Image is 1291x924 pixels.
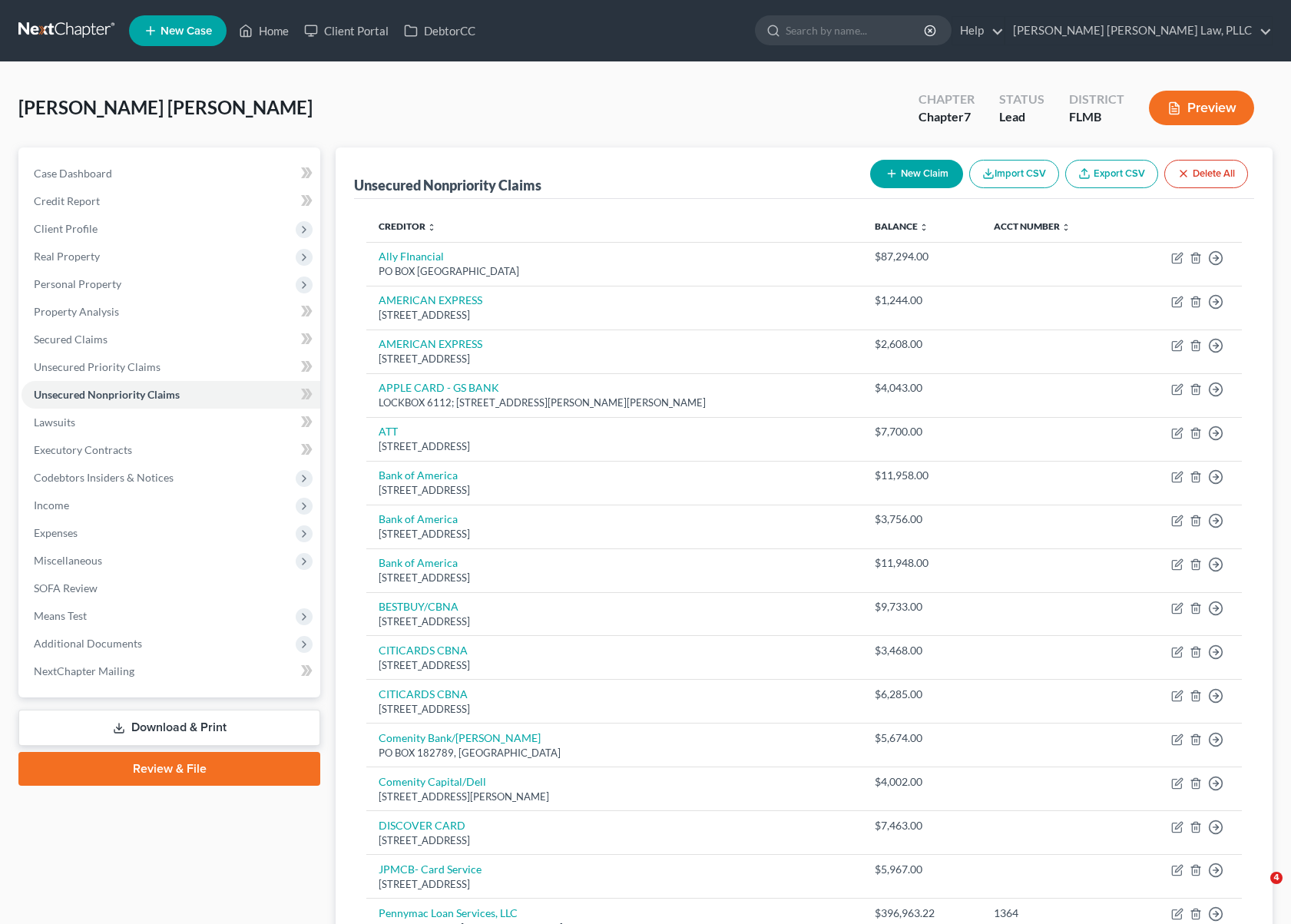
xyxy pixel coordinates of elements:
[22,409,320,436] a: Lawsuits
[1239,872,1276,909] iframe: Intercom live chat
[34,416,75,429] span: Lawsuits
[875,555,969,571] div: $11,948.00
[379,906,518,919] a: Pennymac Loan Services, LLC
[875,862,969,877] div: $5,967.00
[427,223,436,232] i: unfold_more
[952,17,1004,45] a: Help
[379,337,482,350] a: AMERICAN EXPRESS
[1164,160,1248,188] button: Delete All
[379,512,458,525] a: Bank of America
[34,637,142,650] span: Additional Documents
[379,293,482,306] a: AMERICAN EXPRESS
[22,575,320,602] a: SOFA Review
[875,424,969,439] div: $7,700.00
[379,381,499,394] a: APPLE CARD - GS BANK
[875,774,969,790] div: $4,002.00
[379,702,850,717] div: [STREET_ADDRESS]
[999,91,1044,108] div: Status
[34,609,87,622] span: Means Test
[379,527,850,541] div: [STREET_ADDRESS]
[964,109,971,124] span: 7
[231,17,296,45] a: Home
[875,336,969,352] div: $2,608.00
[919,108,975,126] div: Chapter
[999,108,1044,126] div: Lead
[875,380,969,396] div: $4,043.00
[354,176,541,194] div: Unsecured Nonpriority Claims
[34,498,69,512] span: Income
[1069,91,1124,108] div: District
[379,746,850,760] div: PO BOX 182789, [GEOGRAPHIC_DATA]
[396,17,483,45] a: DebtorCC
[34,194,100,207] span: Credit Report
[34,388,180,401] span: Unsecured Nonpriority Claims
[34,664,134,677] span: NextChapter Mailing
[1005,17,1272,45] a: [PERSON_NAME] [PERSON_NAME] Law, PLLC
[18,96,313,118] span: [PERSON_NAME] [PERSON_NAME]
[22,657,320,685] a: NextChapter Mailing
[296,17,396,45] a: Client Portal
[919,223,929,232] i: unfold_more
[875,220,929,232] a: Balance unfold_more
[969,160,1059,188] button: Import CSV
[34,471,174,484] span: Codebtors Insiders & Notices
[22,326,320,353] a: Secured Claims
[875,249,969,264] div: $87,294.00
[379,775,486,788] a: Comenity Capital/Dell
[994,906,1112,921] div: 1364
[34,526,78,539] span: Expenses
[34,222,98,235] span: Client Profile
[875,687,969,702] div: $6,285.00
[34,360,161,373] span: Unsecured Priority Claims
[875,293,969,308] div: $1,244.00
[1061,223,1071,232] i: unfold_more
[1270,872,1283,884] span: 4
[379,863,482,876] a: JPMCB- Card Service
[379,819,465,832] a: DISCOVER CARD
[379,469,458,482] a: Bank of America
[379,614,850,629] div: [STREET_ADDRESS]
[786,16,926,45] input: Search by name...
[379,687,468,700] a: CITICARDS CBNA
[1069,108,1124,126] div: FLMB
[875,468,969,483] div: $11,958.00
[379,556,458,569] a: Bank of America
[875,512,969,527] div: $3,756.00
[379,833,850,848] div: [STREET_ADDRESS]
[22,436,320,464] a: Executory Contracts
[875,906,969,921] div: $396,963.22
[34,333,108,346] span: Secured Claims
[875,818,969,833] div: $7,463.00
[875,730,969,746] div: $5,674.00
[379,308,850,323] div: [STREET_ADDRESS]
[1149,91,1254,125] button: Preview
[34,554,102,567] span: Miscellaneous
[379,425,398,438] a: ATT
[875,599,969,614] div: $9,733.00
[34,277,121,290] span: Personal Property
[379,250,444,263] a: Ally FInancial
[34,305,119,318] span: Property Analysis
[379,600,458,613] a: BESTBUY/CBNA
[161,25,212,37] span: New Case
[22,381,320,409] a: Unsecured Nonpriority Claims
[379,352,850,366] div: [STREET_ADDRESS]
[379,483,850,498] div: [STREET_ADDRESS]
[18,752,320,786] a: Review & File
[919,91,975,108] div: Chapter
[34,250,100,263] span: Real Property
[18,710,320,746] a: Download & Print
[994,220,1071,232] a: Acct Number unfold_more
[1065,160,1158,188] a: Export CSV
[22,353,320,381] a: Unsecured Priority Claims
[875,643,969,658] div: $3,468.00
[379,790,850,804] div: [STREET_ADDRESS][PERSON_NAME]
[379,439,850,454] div: [STREET_ADDRESS]
[379,644,468,657] a: CITICARDS CBNA
[379,877,850,892] div: [STREET_ADDRESS]
[22,298,320,326] a: Property Analysis
[379,264,850,279] div: PO BOX [GEOGRAPHIC_DATA]
[379,571,850,585] div: [STREET_ADDRESS]
[34,443,132,456] span: Executory Contracts
[379,658,850,673] div: [STREET_ADDRESS]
